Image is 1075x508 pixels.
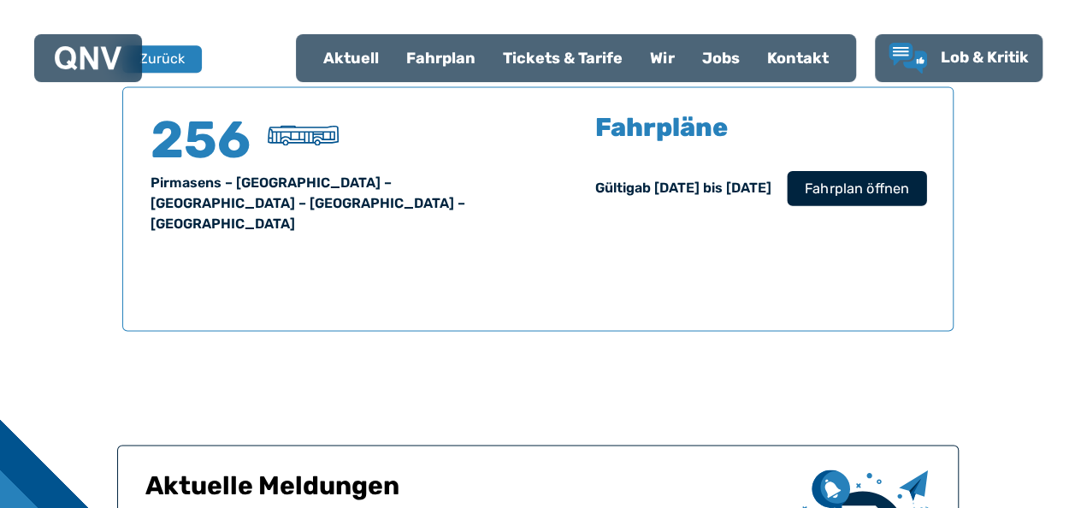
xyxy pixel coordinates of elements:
[393,36,489,80] a: Fahrplan
[55,46,121,70] img: QNV Logo
[595,178,771,198] div: Gültig ab [DATE] bis [DATE]
[941,48,1029,67] span: Lob & Kritik
[151,115,253,166] h4: 256
[310,36,393,80] a: Aktuell
[122,45,202,73] button: Zurück
[489,36,636,80] a: Tickets & Tarife
[122,45,191,73] a: Zurück
[55,41,121,75] a: QNV Logo
[636,36,688,80] a: Wir
[151,173,517,234] div: Pirmasens – [GEOGRAPHIC_DATA] – [GEOGRAPHIC_DATA] – [GEOGRAPHIC_DATA] – [GEOGRAPHIC_DATA]
[688,36,753,80] a: Jobs
[268,125,339,145] img: Überlandbus
[753,36,842,80] a: Kontakt
[889,43,1029,74] a: Lob & Kritik
[787,170,926,205] button: Fahrplan öffnen
[595,115,728,140] h5: Fahrpläne
[804,178,908,198] span: Fahrplan öffnen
